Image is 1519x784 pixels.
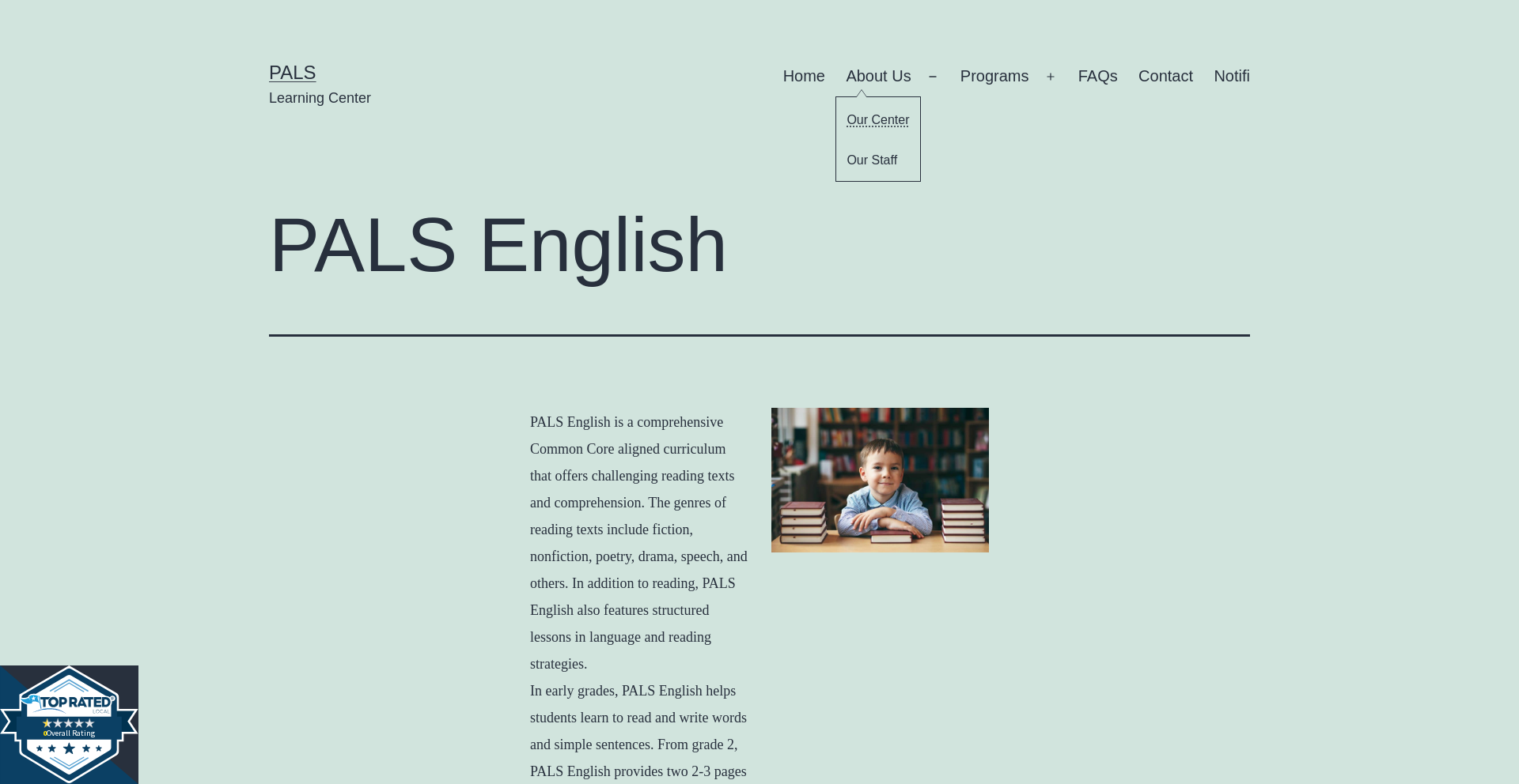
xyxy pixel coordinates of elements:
a: About Us [835,57,922,96]
span: PALS English is a comprehensive Common Core aligned curriculum that offers challenging reading te... [530,414,748,672]
a: Programs [950,57,1040,96]
a: Our Staff [836,141,920,181]
a: FAQs [1068,57,1128,96]
a: Notifi [1203,57,1260,96]
h1: PALS English [269,203,1250,287]
p: Learning Center [269,89,371,108]
tspan: 0 [44,728,48,738]
a: Our Center [836,100,920,140]
a: Contact [1128,57,1203,96]
nav: Primary menu [783,57,1250,96]
text: Overall Rating [44,728,96,738]
a: Home [772,57,835,96]
a: PALS [269,62,316,83]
